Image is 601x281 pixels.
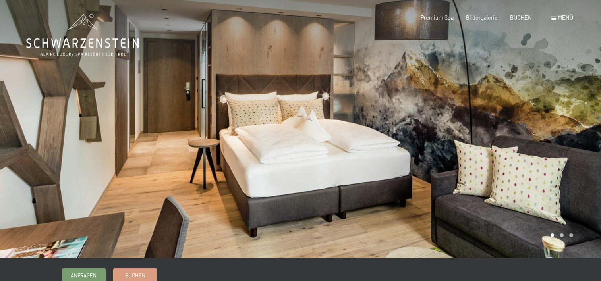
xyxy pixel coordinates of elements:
[71,272,97,279] span: Anfragen
[421,14,454,21] a: Premium Spa
[558,14,573,21] span: Menü
[466,14,498,21] a: Bildergalerie
[510,14,532,21] a: BUCHEN
[125,272,145,279] span: Buchen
